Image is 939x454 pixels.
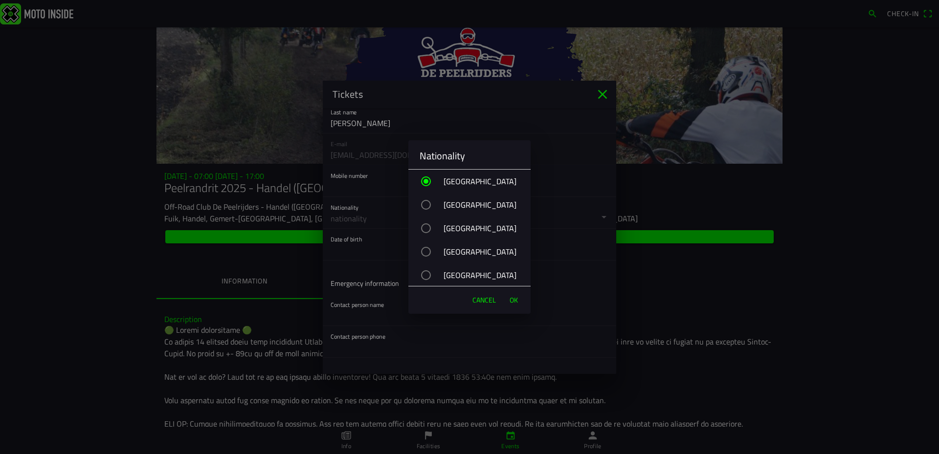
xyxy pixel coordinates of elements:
button: OK [505,290,523,310]
span: Cancel [472,295,496,305]
button: Cancel [468,290,501,310]
div: [GEOGRAPHIC_DATA] [418,239,531,264]
div: [GEOGRAPHIC_DATA] [418,263,531,287]
div: [GEOGRAPHIC_DATA] [418,193,531,217]
h2: Nationality [420,150,519,162]
span: OK [510,295,518,305]
div: [GEOGRAPHIC_DATA] [418,216,531,240]
div: [GEOGRAPHIC_DATA] [418,169,531,194]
